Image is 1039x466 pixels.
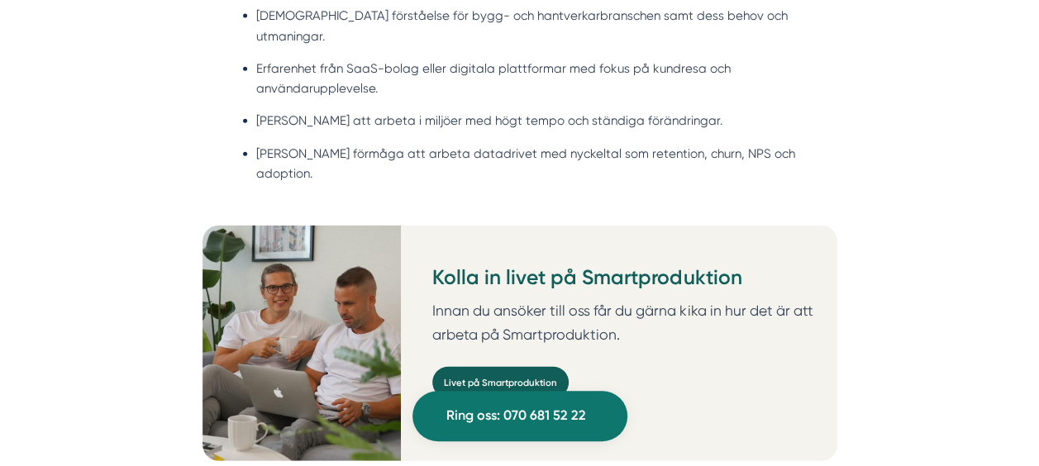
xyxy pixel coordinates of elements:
li: Erfarenhet från SaaS-bolag eller digitala plattformar med fokus på kundresa och användarupplevelse. [256,59,799,98]
a: Livet på Smartproduktion [432,367,569,398]
li: [PERSON_NAME] förmåga att arbeta datadrivet med nyckeltal som retention, churn, NPS och adoption. [256,144,799,183]
img: Personal på Smartproduktion [203,226,402,461]
p: Innan du ansöker till oss får du gärna kika in hur det är att arbeta på Smartproduktion. [432,299,824,345]
a: Ring oss: 070 681 52 22 [412,391,627,441]
li: [DEMOGRAPHIC_DATA] förståelse för bygg- och hantverkarbranschen samt dess behov och utmaningar. [256,6,799,45]
span: Ring oss: 070 681 52 22 [446,405,586,426]
h3: Kolla in livet på Smartproduktion [432,264,824,300]
li: [PERSON_NAME] att arbeta i miljöer med högt tempo och ständiga förändringar. [256,111,799,131]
